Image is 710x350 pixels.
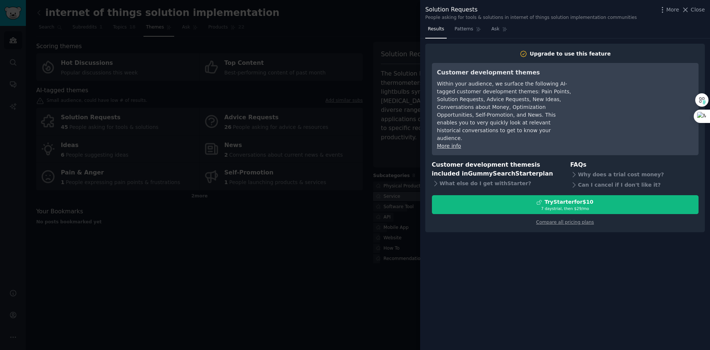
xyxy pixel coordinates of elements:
a: More info [437,143,461,149]
div: Within your audience, we surface the following AI-tagged customer development themes: Pain Points... [437,80,572,142]
div: Try Starter for $10 [544,198,593,206]
a: Results [425,23,447,39]
span: GummySearch Starter [468,170,538,177]
div: Why does a trial cost money? [570,169,699,180]
iframe: YouTube video player [582,68,693,124]
div: Can I cancel if I don't like it? [570,180,699,190]
h3: Customer development themes [437,68,572,77]
button: More [659,6,679,14]
h3: Customer development themes is included in plan [432,160,560,179]
div: Upgrade to use this feature [530,50,611,58]
div: 7 days trial, then $ 29 /mo [432,206,698,211]
button: TryStarterfor$107 daystrial, then $29/mo [432,195,699,214]
h3: FAQs [570,160,699,170]
a: Ask [489,23,510,39]
div: What else do I get with Starter ? [432,179,560,189]
div: People asking for tools & solutions in internet of things solution implementation communities [425,14,637,21]
button: Close [682,6,705,14]
span: Patterns [454,26,473,33]
span: More [666,6,679,14]
div: Solution Requests [425,5,637,14]
span: Results [428,26,444,33]
a: Compare all pricing plans [536,220,594,225]
span: Close [691,6,705,14]
a: Patterns [452,23,483,39]
span: Ask [491,26,500,33]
